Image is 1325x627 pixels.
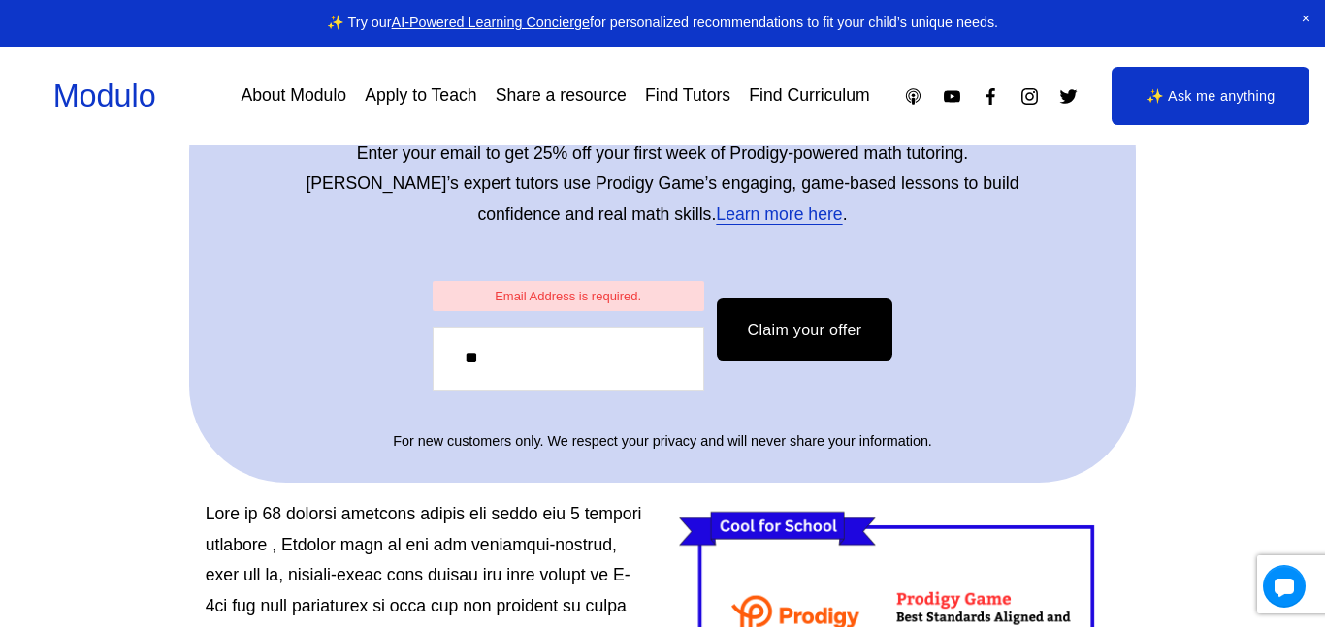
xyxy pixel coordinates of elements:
[645,79,730,113] a: Find Tutors
[365,79,476,113] a: Apply to Teach
[392,15,590,30] a: AI-Powered Learning Concierge
[433,281,704,311] div: Email Address is required.
[241,79,346,113] a: About Modulo
[217,429,1108,455] p: For new customers only. We respect your privacy and will never share your information.
[748,322,862,338] span: Claim your offer
[716,204,842,224] a: Learn more here
[1112,67,1309,125] a: ✨ Ask me anything
[942,86,962,107] a: YouTube
[903,86,923,107] a: Apple Podcasts
[749,79,869,113] a: Find Curriculum
[1058,86,1079,107] a: Twitter
[717,298,893,361] button: Claim your offer
[53,78,156,113] a: Modulo
[981,86,1001,107] a: Facebook
[496,79,627,113] a: Share a resource
[284,139,1041,231] p: Enter your email to get 25% off your first week of Prodigy-powered math tutoring. [PERSON_NAME]’s...
[1019,86,1040,107] a: Instagram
